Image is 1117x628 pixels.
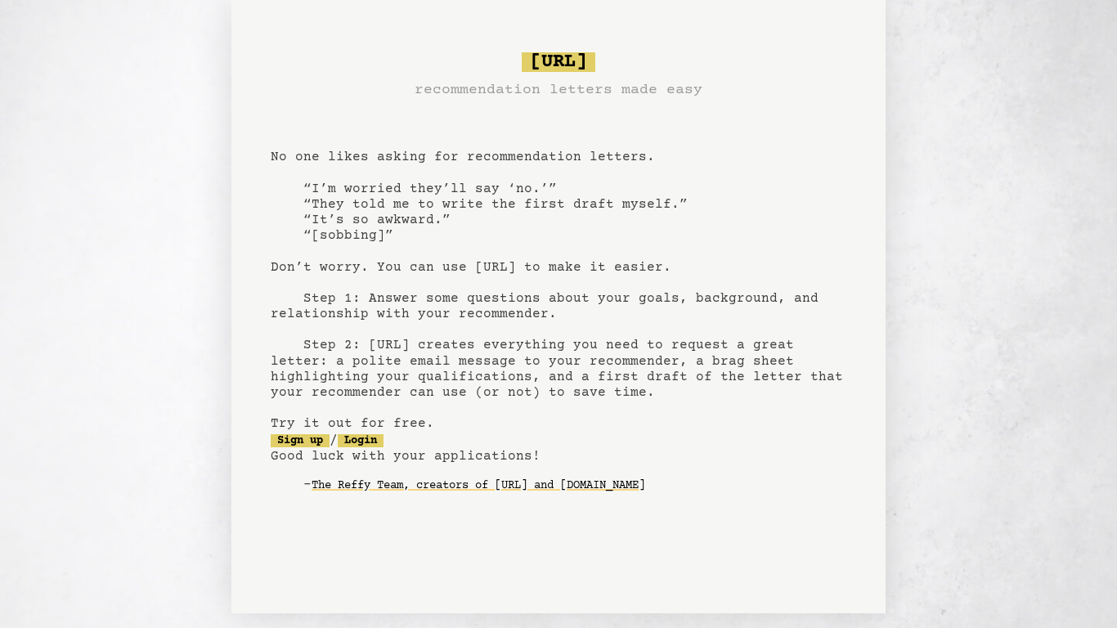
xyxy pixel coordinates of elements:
pre: No one likes asking for recommendation letters. “I’m worried they’ll say ‘no.’” “They told me to ... [271,46,846,525]
a: Login [338,434,384,447]
a: The Reffy Team, creators of [URL] and [DOMAIN_NAME] [312,473,645,499]
div: - [303,478,846,494]
h3: recommendation letters made easy [415,78,702,101]
a: Sign up [271,434,330,447]
span: [URL] [522,52,595,72]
